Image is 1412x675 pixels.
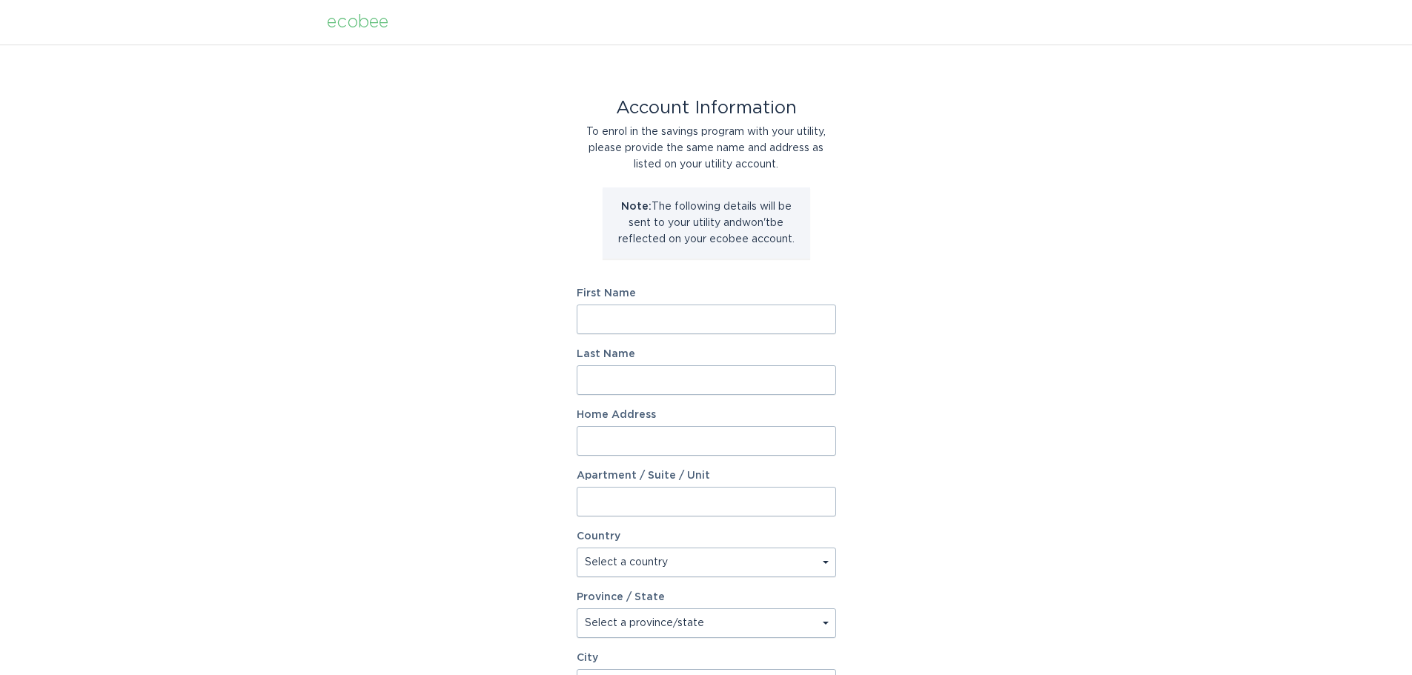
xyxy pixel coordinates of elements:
[577,410,836,420] label: Home Address
[577,100,836,116] div: Account Information
[614,199,799,247] p: The following details will be sent to your utility and won't be reflected on your ecobee account.
[577,470,836,481] label: Apartment / Suite / Unit
[327,14,388,30] div: ecobee
[621,202,652,212] strong: Note:
[577,124,836,173] div: To enrol in the savings program with your utility, please provide the same name and address as li...
[577,349,836,359] label: Last Name
[577,653,836,663] label: City
[577,592,665,602] label: Province / State
[577,531,620,542] label: Country
[577,288,836,299] label: First Name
